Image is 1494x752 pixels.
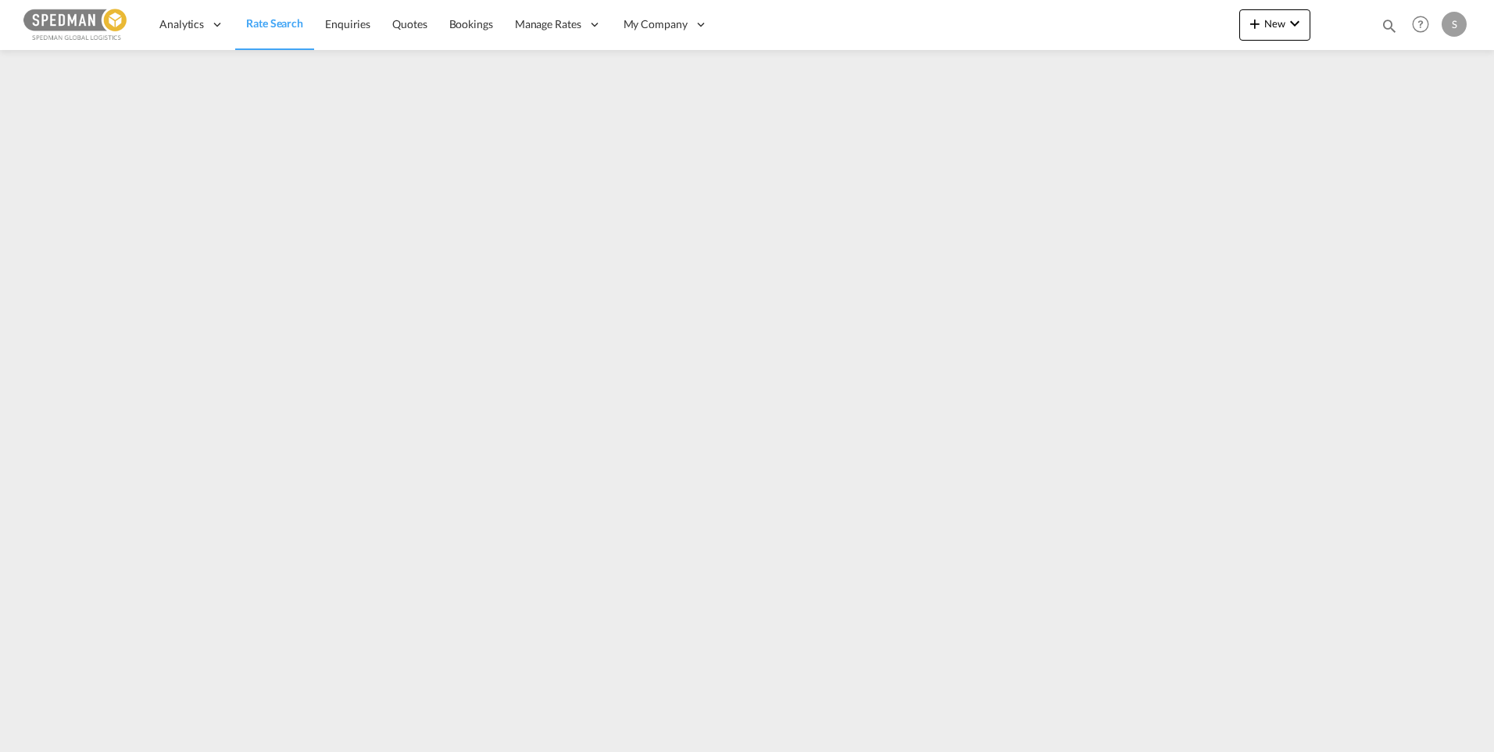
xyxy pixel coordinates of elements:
[1407,11,1434,38] span: Help
[1442,12,1467,37] div: S
[246,16,303,30] span: Rate Search
[1246,14,1264,33] md-icon: icon-plus 400-fg
[1246,17,1304,30] span: New
[449,17,493,30] span: Bookings
[515,16,581,32] span: Manage Rates
[159,16,204,32] span: Analytics
[1381,17,1398,41] div: icon-magnify
[325,17,370,30] span: Enquiries
[624,16,688,32] span: My Company
[23,7,129,42] img: c12ca350ff1b11efb6b291369744d907.png
[1381,17,1398,34] md-icon: icon-magnify
[1239,9,1310,41] button: icon-plus 400-fgNewicon-chevron-down
[1285,14,1304,33] md-icon: icon-chevron-down
[392,17,427,30] span: Quotes
[1407,11,1442,39] div: Help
